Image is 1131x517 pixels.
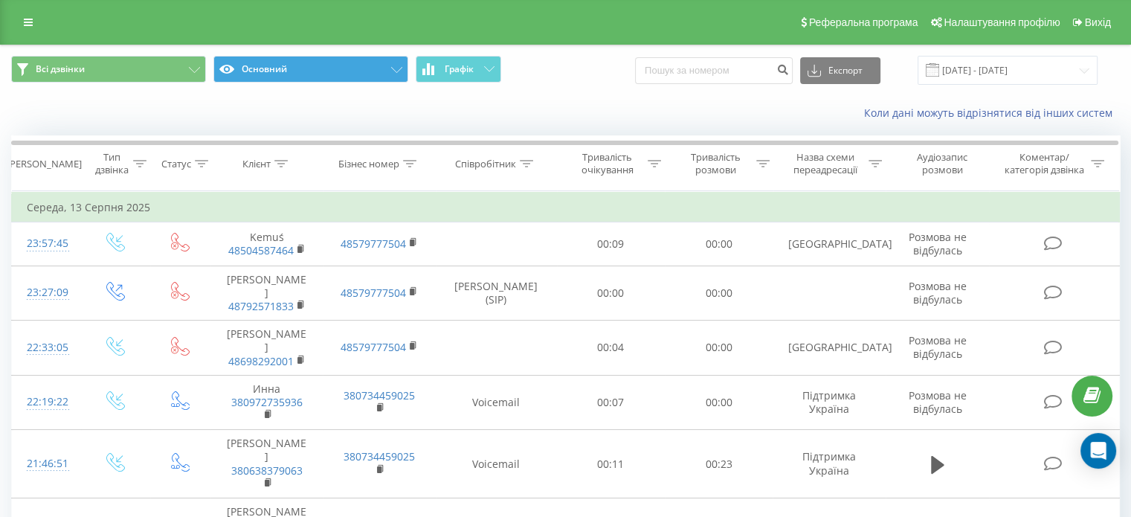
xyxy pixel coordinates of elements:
[864,106,1120,120] a: Коли дані можуть відрізнятися вiд інших систем
[635,57,793,84] input: Пошук за номером
[27,278,66,307] div: 23:27:09
[210,321,323,376] td: [PERSON_NAME]
[341,286,406,300] a: 48579777504
[678,151,753,176] div: Тривалість розмови
[557,430,665,498] td: 00:11
[445,64,474,74] span: Графік
[12,193,1120,222] td: Середа, 13 Серпня 2025
[210,266,323,321] td: [PERSON_NAME]
[665,430,773,498] td: 00:23
[341,340,406,354] a: 48579777504
[27,229,66,258] div: 23:57:45
[213,56,408,83] button: Основний
[773,430,885,498] td: Підтримка Україна
[27,333,66,362] div: 22:33:05
[210,222,323,266] td: Kemuś
[416,56,501,83] button: Графік
[557,321,665,376] td: 00:04
[161,158,191,170] div: Статус
[800,57,880,84] button: Експорт
[665,375,773,430] td: 00:00
[773,375,885,430] td: Підтримка Україна
[210,430,323,498] td: [PERSON_NAME]
[773,222,885,266] td: [GEOGRAPHIC_DATA]
[27,449,66,478] div: 21:46:51
[7,158,82,170] div: [PERSON_NAME]
[557,222,665,266] td: 00:09
[94,151,129,176] div: Тип дзвінка
[909,230,967,257] span: Розмова не відбулась
[11,56,206,83] button: Всі дзвінки
[228,299,294,313] a: 48792571833
[27,388,66,417] div: 22:19:22
[1000,151,1087,176] div: Коментар/категорія дзвінка
[773,321,885,376] td: [GEOGRAPHIC_DATA]
[787,151,865,176] div: Назва схеми переадресації
[344,388,415,402] a: 380734459025
[36,63,85,75] span: Всі дзвінки
[570,151,645,176] div: Тривалість очікування
[341,237,406,251] a: 48579777504
[1085,16,1111,28] span: Вихід
[909,333,967,361] span: Розмова не відбулась
[909,388,967,416] span: Розмова не відбулась
[455,158,516,170] div: Співробітник
[242,158,271,170] div: Клієнт
[344,449,415,463] a: 380734459025
[1080,433,1116,469] div: Open Intercom Messenger
[228,354,294,368] a: 48698292001
[436,375,557,430] td: Voicemail
[944,16,1060,28] span: Налаштування профілю
[909,279,967,306] span: Розмова не відбулась
[665,266,773,321] td: 00:00
[809,16,918,28] span: Реферальна програма
[557,375,665,430] td: 00:07
[338,158,399,170] div: Бізнес номер
[231,463,303,478] a: 380638379063
[228,243,294,257] a: 48504587464
[436,430,557,498] td: Voicemail
[899,151,986,176] div: Аудіозапис розмови
[210,375,323,430] td: Инна
[665,222,773,266] td: 00:00
[231,395,303,409] a: 380972735936
[557,266,665,321] td: 00:00
[436,266,557,321] td: [PERSON_NAME] (SIP)
[665,321,773,376] td: 00:00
